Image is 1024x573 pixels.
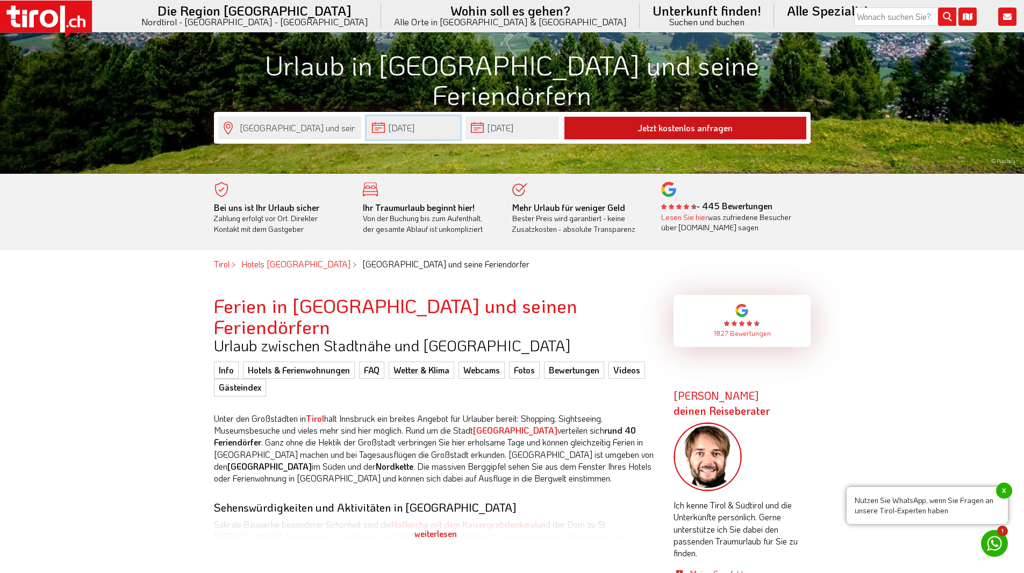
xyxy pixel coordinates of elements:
[544,362,604,379] a: Bewertungen
[466,116,559,139] input: Abreise
[214,50,811,109] h1: Urlaub in [GEOGRAPHIC_DATA] und seine Feriendörfern
[661,212,794,233] div: was zufriedene Besucher über [DOMAIN_NAME] sagen
[362,258,529,270] em: [GEOGRAPHIC_DATA] und seine Feriendörfer
[141,17,368,26] small: Nordtirol - [GEOGRAPHIC_DATA] - [GEOGRAPHIC_DATA]
[389,362,454,379] a: Wetter & Klima
[214,202,319,213] b: Bei uns ist Ihr Urlaub sicher
[996,483,1012,499] span: x
[608,362,645,379] a: Videos
[214,202,347,235] div: Zahlung erfolgt vor Ort. Direkter Kontakt mit dem Gastgeber
[214,295,657,337] h2: Ferien in [GEOGRAPHIC_DATA] und seinen Feriendörfern
[735,304,748,317] img: google
[214,337,657,354] h3: Urlaub zwischen Stadtnähe und [GEOGRAPHIC_DATA]
[564,117,806,139] button: Jetzt kostenlos anfragen
[653,17,761,26] small: Suchen und buchen
[661,182,676,197] img: google
[214,379,266,396] a: Gästeindex
[214,362,239,379] a: Info
[981,530,1008,557] a: 1 Nutzen Sie WhatsApp, wenn Sie Fragen an unsere Tirol-Experten habenx
[241,258,350,270] a: Hotels [GEOGRAPHIC_DATA]
[218,116,361,139] input: Wo soll's hingehen?
[713,329,771,337] a: 1827 Bewertungen
[847,487,1008,524] span: Nutzen Sie WhatsApp, wenn Sie Fragen an unsere Tirol-Experten haben
[363,202,496,235] div: Von der Buchung bis zum Aufenthalt, der gesamte Ablauf ist unkompliziert
[854,8,956,26] input: Wonach suchen Sie?
[376,461,413,472] strong: Nordkette
[306,413,324,424] a: Tirol
[473,425,557,436] a: [GEOGRAPHIC_DATA]
[363,202,475,213] b: Ihr Traumurlaub beginnt hier!
[674,404,770,418] span: deinen Reiseberater
[674,422,742,491] img: frag-markus.png
[512,202,646,235] div: Bester Preis wird garantiert - keine Zusatzkosten - absolute Transparenz
[958,8,977,26] i: Karte öffnen
[367,116,460,139] input: Anreise
[214,520,657,547] div: weiterlesen
[214,425,636,448] strong: rund 40 Feriendörfer
[359,362,384,379] a: FAQ
[674,388,770,418] strong: [PERSON_NAME]
[509,362,540,379] a: Fotos
[997,526,1008,536] span: 1
[512,202,625,213] b: Mehr Urlaub für weniger Geld
[459,362,505,379] a: Webcams
[394,17,627,26] small: Alle Orte in [GEOGRAPHIC_DATA] & [GEOGRAPHIC_DATA]
[214,258,230,270] a: Tirol
[214,501,657,513] h3: Sehenswürdigkeiten und Aktivitäten in [GEOGRAPHIC_DATA]
[661,212,708,222] a: Lesen Sie hier
[227,461,312,472] strong: [GEOGRAPHIC_DATA]
[214,413,657,485] p: Unter den Großstädten in hält Innsbruck ein breites Angebot für Urlauber bereit: Shopping, Sights...
[998,8,1016,26] i: Kontakt
[391,519,537,530] a: Hofkirche mit dem Kaisergrabdenkmal
[243,362,355,379] a: Hotels & Ferienwohnungen
[661,200,772,211] b: - 445 Bewertungen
